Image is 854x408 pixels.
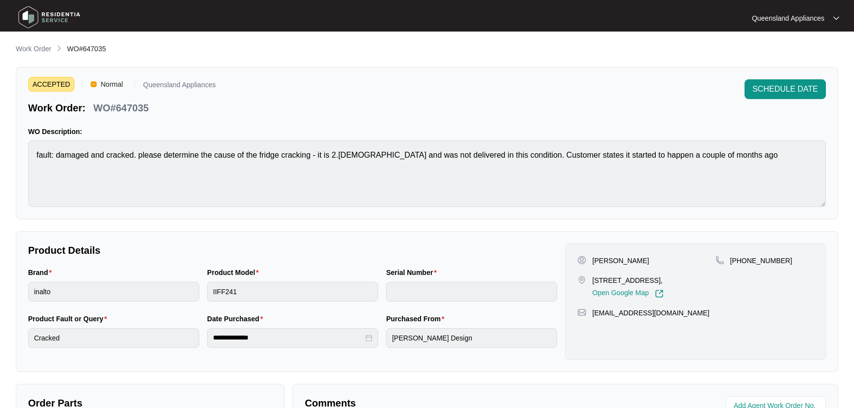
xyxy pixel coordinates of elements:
img: residentia service logo [15,2,84,32]
label: Date Purchased [207,314,267,324]
label: Serial Number [386,268,440,277]
img: chevron-right [55,44,63,52]
label: Product Model [207,268,263,277]
input: Serial Number [386,282,557,302]
p: [STREET_ADDRESS], [592,275,663,285]
label: Purchased From [386,314,448,324]
p: [PERSON_NAME] [592,256,649,266]
p: Queensland Appliances [143,81,215,92]
span: SCHEDULE DATE [752,83,818,95]
img: Link-External [655,289,664,298]
span: ACCEPTED [28,77,74,92]
p: Product Details [28,243,557,257]
span: WO#647035 [67,45,106,53]
img: Vercel Logo [91,81,97,87]
a: Open Google Map [592,289,663,298]
input: Product Fault or Query [28,328,199,348]
textarea: fault: damaged and cracked. please determine the cause of the fridge cracking - it is 2.[DEMOGRAP... [28,140,826,207]
label: Brand [28,268,56,277]
p: [PHONE_NUMBER] [730,256,792,266]
input: Purchased From [386,328,557,348]
p: WO#647035 [93,101,148,115]
input: Brand [28,282,199,302]
a: Work Order [14,44,53,55]
p: Work Order: [28,101,85,115]
input: Date Purchased [213,333,363,343]
img: user-pin [577,256,586,265]
p: Queensland Appliances [752,13,824,23]
input: Product Model [207,282,378,302]
p: [EMAIL_ADDRESS][DOMAIN_NAME] [592,308,709,318]
label: Product Fault or Query [28,314,111,324]
p: Work Order [16,44,51,54]
img: dropdown arrow [833,16,839,21]
p: WO Description: [28,127,826,136]
img: map-pin [577,308,586,317]
img: map-pin [577,275,586,284]
button: SCHEDULE DATE [745,79,826,99]
span: Normal [97,77,127,92]
img: map-pin [715,256,724,265]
